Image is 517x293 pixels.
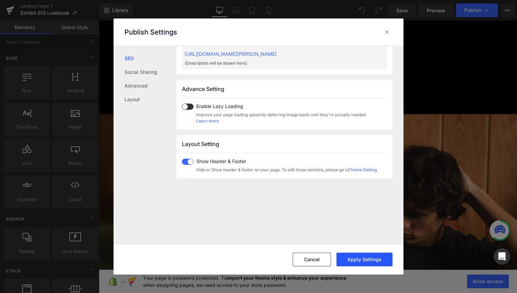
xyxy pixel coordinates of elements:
a: Advanced [124,79,176,93]
a: [URL][DOMAIN_NAME][PERSON_NAME] [185,51,277,57]
span: Enable Lazy Loading [196,104,367,109]
span: 17 [210,61,232,78]
span: Advance Setting [182,85,224,92]
span: Hours [177,78,195,83]
span: Seconds [247,78,272,83]
span: 12 [247,61,272,78]
span: Layout Setting [182,141,219,147]
p: Publish Settings [124,28,177,36]
a: Learn more [196,118,219,124]
p: {Description will be shown here} [185,60,362,66]
span: Show Header & Footer [196,159,377,164]
div: Open Intercom Messenger [494,248,510,265]
a: Theme Setting [348,167,377,172]
a: Social Sharing [124,65,176,79]
a: SEO [124,52,176,65]
span: Improve your page loading speed by deferring image loads until they're actually needed. [196,112,367,118]
span: [DATE] 4pm EST. [177,44,242,55]
span: 02 [177,61,195,78]
button: Cancel [293,253,331,266]
a: Layout [124,93,176,106]
button: Apply Settings [336,253,393,266]
span: Hide or Show header & footer on your page. To edit those sections, please go to [196,167,377,173]
span: Days [147,78,162,83]
span: Minutes [210,78,232,83]
span: 00 [147,61,162,78]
